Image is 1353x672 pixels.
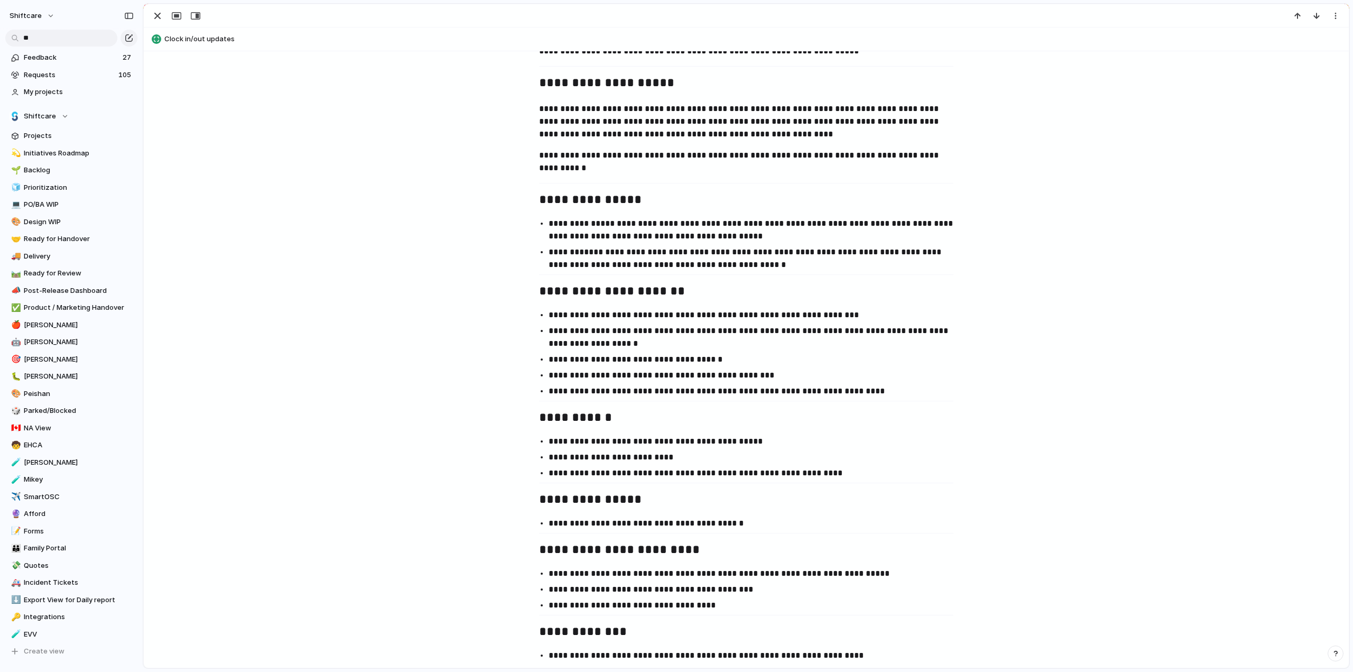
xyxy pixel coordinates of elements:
[11,491,18,503] div: ✈️
[10,354,20,365] button: 🎯
[11,525,18,537] div: 📝
[24,492,134,502] span: SmartOSC
[11,164,18,177] div: 🌱
[5,352,137,367] a: 🎯[PERSON_NAME]
[24,70,115,80] span: Requests
[10,389,20,399] button: 🎨
[11,181,18,194] div: 🧊
[11,577,18,589] div: 🚑
[11,250,18,262] div: 🚚
[11,353,18,365] div: 🎯
[10,612,20,622] button: 🔑
[10,474,20,485] button: 🧪
[24,389,134,399] span: Peishan
[10,268,20,279] button: 🛤️
[10,320,20,330] button: 🍎
[5,248,137,264] a: 🚚Delivery
[123,52,133,63] span: 27
[5,369,137,384] a: 🐛[PERSON_NAME]
[11,474,18,486] div: 🧪
[10,337,20,347] button: 🤖
[10,423,20,434] button: 🇨🇦
[164,34,1344,44] span: Clock in/out updates
[24,560,134,571] span: Quotes
[11,268,18,280] div: 🛤️
[24,543,134,554] span: Family Portal
[10,543,20,554] button: 👪
[5,523,137,539] a: 📝Forms
[10,11,42,21] span: shiftcare
[11,559,18,572] div: 💸
[24,612,134,622] span: Integrations
[24,371,134,382] span: [PERSON_NAME]
[5,558,137,574] div: 💸Quotes
[24,111,56,122] span: Shiftcare
[5,145,137,161] a: 💫Initiatives Roadmap
[5,592,137,608] div: ⬇️Export View for Daily report
[24,302,134,313] span: Product / Marketing Handover
[10,526,20,537] button: 📝
[24,286,134,296] span: Post-Release Dashboard
[24,320,134,330] span: [PERSON_NAME]
[5,300,137,316] div: ✅Product / Marketing Handover
[24,337,134,347] span: [PERSON_NAME]
[5,609,137,625] a: 🔑Integrations
[10,629,20,640] button: 🧪
[5,162,137,178] div: 🌱Backlog
[5,472,137,487] a: 🧪Mikey
[5,265,137,281] a: 🛤️Ready for Review
[5,575,137,591] div: 🚑Incident Tickets
[11,439,18,452] div: 🧒
[5,386,137,402] a: 🎨Peishan
[5,7,60,24] button: shiftcare
[24,457,134,468] span: [PERSON_NAME]
[11,508,18,520] div: 🔮
[24,251,134,262] span: Delivery
[5,108,137,124] button: Shiftcare
[10,457,20,468] button: 🧪
[5,420,137,436] a: 🇨🇦NA View
[5,627,137,642] div: 🧪EVV
[24,268,134,279] span: Ready for Review
[24,199,134,210] span: PO/BA WIP
[11,628,18,640] div: 🧪
[5,489,137,505] a: ✈️SmartOSC
[10,302,20,313] button: ✅
[10,165,20,176] button: 🌱
[24,131,134,141] span: Projects
[5,506,137,522] a: 🔮Afford
[10,440,20,450] button: 🧒
[5,540,137,556] div: 👪Family Portal
[24,595,134,605] span: Export View for Daily report
[5,283,137,299] div: 📣Post-Release Dashboard
[24,509,134,519] span: Afford
[10,182,20,193] button: 🧊
[11,147,18,159] div: 💫
[24,87,134,97] span: My projects
[11,611,18,623] div: 🔑
[5,180,137,196] div: 🧊Prioritization
[11,542,18,555] div: 👪
[5,403,137,419] div: 🎲Parked/Blocked
[11,422,18,434] div: 🇨🇦
[11,594,18,606] div: ⬇️
[11,199,18,211] div: 💻
[10,492,20,502] button: ✈️
[10,577,20,588] button: 🚑
[24,423,134,434] span: NA View
[11,284,18,297] div: 📣
[11,336,18,348] div: 🤖
[5,334,137,350] a: 🤖[PERSON_NAME]
[5,455,137,471] div: 🧪[PERSON_NAME]
[11,405,18,417] div: 🎲
[10,595,20,605] button: ⬇️
[5,231,137,247] a: 🤝Ready for Handover
[149,31,1344,48] button: Clock in/out updates
[10,199,20,210] button: 💻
